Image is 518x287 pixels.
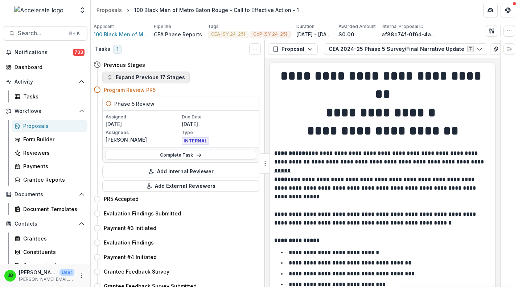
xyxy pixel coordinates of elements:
a: Proposals [12,120,87,132]
div: Proposals [96,6,122,14]
div: Grantee Reports [23,176,82,183]
button: Expand Previous 17 Stages [102,72,190,83]
h5: Phase 5 Review [114,100,155,108]
span: CoP (SY 24-25) [253,32,287,37]
div: Form Builder [23,136,82,143]
p: [PERSON_NAME][EMAIL_ADDRESS][PERSON_NAME][DOMAIN_NAME] [19,276,74,283]
h4: Payment #4 Initiated [104,253,157,261]
p: [DATE] [106,120,180,128]
button: Proposal [268,43,318,55]
div: Communications [23,262,82,269]
div: Payments [23,162,82,170]
p: af88c74f-0f6d-4a10-a7c1-2e90042841e4 [382,31,436,38]
p: $0.00 [338,31,354,38]
p: [DATE] [182,120,256,128]
div: Jennifer Bronson [8,273,13,278]
button: Search... [3,26,87,41]
button: More [77,271,86,280]
div: ⌘ + K [67,29,81,37]
button: Open entity switcher [77,3,87,17]
h4: Grantee Feedback Survey [104,268,169,275]
p: Tags [208,23,219,30]
a: Proposals [94,5,125,15]
h4: Evaluation Findings Submitted [104,210,181,217]
p: Due Date [182,114,256,120]
p: Duration [296,23,314,30]
a: Grantees [12,233,87,244]
span: INTERNAL [182,137,209,145]
div: 100 Black Men of Metro Baton Rouge - Call to Effective Action - 1 [134,6,299,14]
a: Grantee Reports [12,174,87,186]
h4: PR5 Accepted [104,195,139,203]
button: Open Activity [3,76,87,88]
button: Toggle View Cancelled Tasks [249,43,261,55]
p: [PERSON_NAME] [19,268,57,276]
button: Get Help [501,3,515,17]
p: Applicant [94,23,114,30]
a: Document Templates [12,203,87,215]
p: Internal Proposal ID [382,23,424,30]
a: Reviewers [12,147,87,159]
div: Proposals [23,122,82,130]
button: CEA 2024-25 Phase 5 Survey/Final Narrative Update7 [324,43,487,55]
h4: Previous Stages [104,61,145,69]
p: Awarded Amount [338,23,376,30]
h4: Evaluation Findings [104,239,154,246]
div: Tasks [23,93,82,100]
div: Dashboard [15,63,82,71]
button: Expand right [503,43,515,55]
h4: Payment #3 Initiated [104,224,156,232]
span: 1 [113,45,122,54]
span: CEA (SY 24-25) [211,32,245,37]
p: Assigned [106,114,180,120]
nav: breadcrumb [94,5,302,15]
a: Tasks [12,90,87,102]
span: Activity [15,79,76,85]
p: User [59,269,74,276]
span: Notifications [15,49,73,56]
button: Notifications703 [3,47,87,58]
span: 703 [73,49,85,56]
div: Grantees [23,235,82,242]
span: Contacts [15,221,76,227]
a: 100 Black Men of Metro Baton Rouge [94,31,148,38]
h4: Program Review PR5 [104,86,156,94]
button: Add External Reviewers [102,180,259,192]
span: Workflows [15,108,76,114]
p: Assignees [106,129,180,136]
button: Add Internal Reviewer [102,166,259,177]
div: Document Templates [23,205,82,213]
a: Payments [12,160,87,172]
button: Open Contacts [3,218,87,230]
a: Constituents [12,246,87,258]
span: Search... [18,30,64,37]
button: Open Documents [3,189,87,200]
p: [DATE] - [DATE] [296,31,333,38]
p: Pipeline [154,23,171,30]
a: Complete Task [106,151,256,159]
h3: Tasks [95,46,110,52]
p: Type [182,129,256,136]
div: Reviewers [23,149,82,157]
button: Open Workflows [3,105,87,117]
p: CEA Phase Reports [154,31,202,38]
div: Constituents [23,248,82,256]
button: View Attached Files [490,43,502,55]
a: Form Builder [12,133,87,145]
img: Accelerate logo [14,6,63,15]
span: Documents [15,191,76,198]
a: Communications [12,259,87,271]
p: [PERSON_NAME] [106,136,180,143]
button: Partners [483,3,498,17]
a: Dashboard [3,61,87,73]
